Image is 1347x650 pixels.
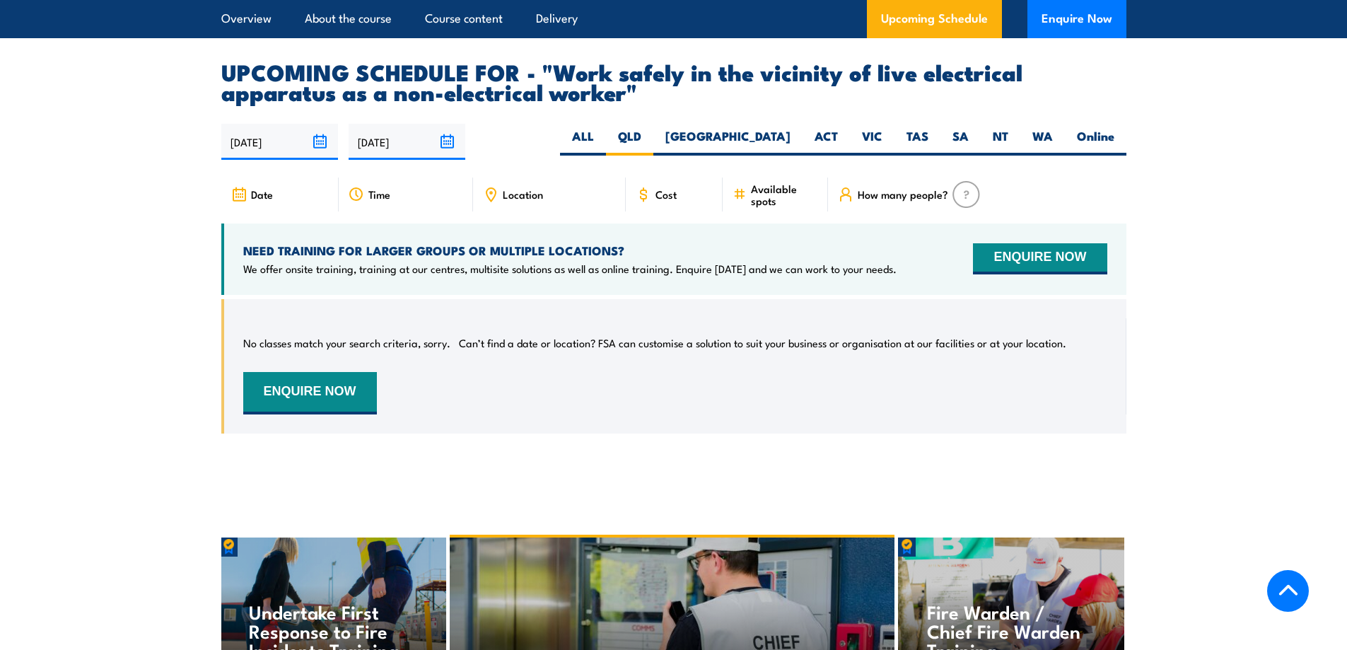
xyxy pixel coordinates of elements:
[606,128,653,156] label: QLD
[221,124,338,160] input: From date
[560,128,606,156] label: ALL
[503,188,543,200] span: Location
[1020,128,1065,156] label: WA
[981,128,1020,156] label: NT
[243,336,450,350] p: No classes match your search criteria, sorry.
[940,128,981,156] label: SA
[850,128,894,156] label: VIC
[243,372,377,414] button: ENQUIRE NOW
[349,124,465,160] input: To date
[653,128,803,156] label: [GEOGRAPHIC_DATA]
[655,188,677,200] span: Cost
[751,182,818,207] span: Available spots
[894,128,940,156] label: TAS
[973,243,1107,274] button: ENQUIRE NOW
[858,188,948,200] span: How many people?
[221,62,1126,101] h2: UPCOMING SCHEDULE FOR - "Work safely in the vicinity of live electrical apparatus as a non-electr...
[459,336,1066,350] p: Can’t find a date or location? FSA can customise a solution to suit your business or organisation...
[243,243,897,258] h4: NEED TRAINING FOR LARGER GROUPS OR MULTIPLE LOCATIONS?
[803,128,850,156] label: ACT
[243,262,897,276] p: We offer onsite training, training at our centres, multisite solutions as well as online training...
[251,188,273,200] span: Date
[368,188,390,200] span: Time
[1065,128,1126,156] label: Online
